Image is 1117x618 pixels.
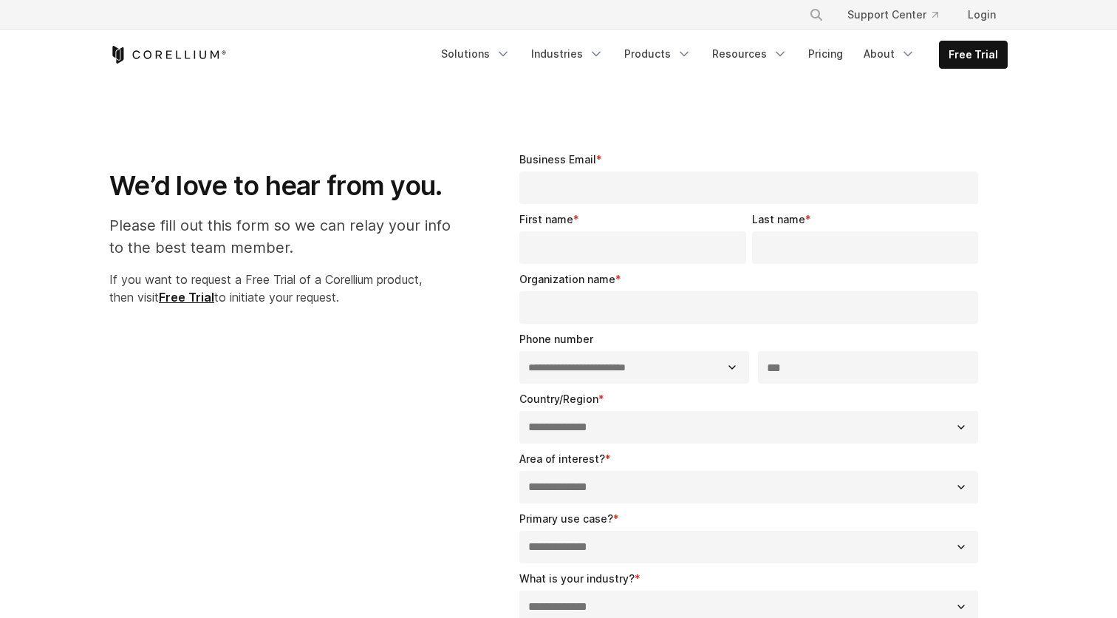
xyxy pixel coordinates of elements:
a: Resources [703,41,796,67]
span: Organization name [519,273,615,285]
p: If you want to request a Free Trial of a Corellium product, then visit to initiate your request. [109,271,466,306]
button: Search [803,1,830,28]
a: About [855,41,924,67]
a: Free Trial [940,41,1007,68]
span: Area of interest? [519,452,605,465]
a: Solutions [432,41,519,67]
a: Pricing [799,41,852,67]
div: Navigation Menu [432,41,1008,69]
a: Free Trial [159,290,214,305]
a: Products [615,41,700,67]
span: First name [519,213,573,225]
span: What is your industry? [519,572,635,585]
span: Last name [752,213,805,225]
p: Please fill out this form so we can relay your info to the best team member. [109,214,466,259]
span: Primary use case? [519,512,613,525]
a: Corellium Home [109,46,227,64]
a: Industries [522,41,612,67]
a: Login [956,1,1008,28]
span: Phone number [519,333,593,345]
span: Business Email [519,153,596,166]
h1: We’d love to hear from you. [109,169,466,203]
div: Navigation Menu [791,1,1008,28]
span: Country/Region [519,393,598,405]
a: Support Center [836,1,950,28]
